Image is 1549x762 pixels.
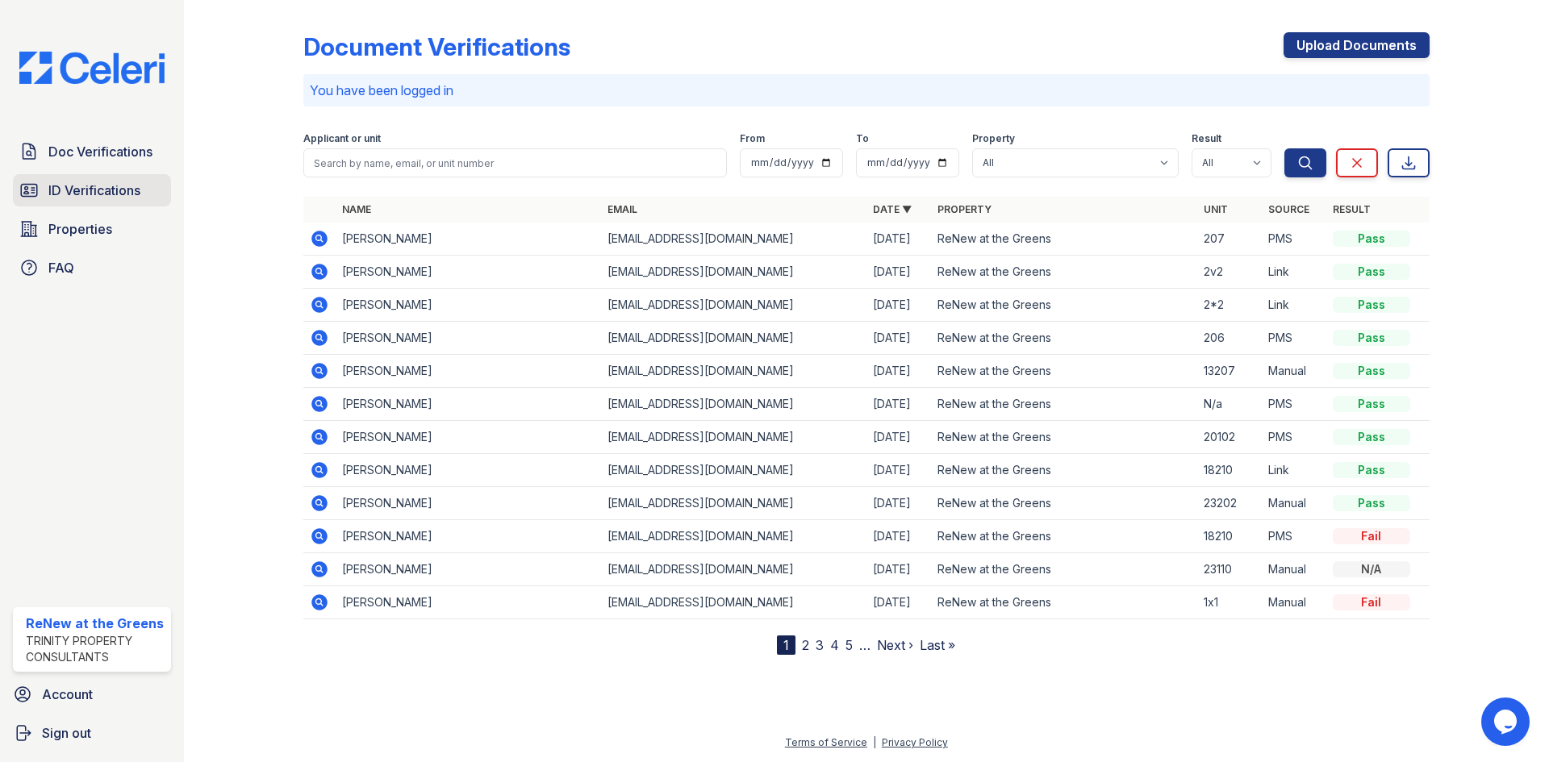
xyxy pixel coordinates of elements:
td: ReNew at the Greens [931,586,1196,619]
td: 18210 [1197,520,1262,553]
div: | [873,736,876,748]
td: ReNew at the Greens [931,355,1196,388]
td: [EMAIL_ADDRESS][DOMAIN_NAME] [601,487,866,520]
td: ReNew at the Greens [931,289,1196,322]
td: [PERSON_NAME] [336,289,601,322]
iframe: chat widget [1481,697,1533,746]
td: 18210 [1197,454,1262,487]
div: ReNew at the Greens [26,614,165,633]
td: Manual [1262,586,1326,619]
td: [DATE] [866,586,931,619]
label: From [740,132,765,145]
td: PMS [1262,388,1326,421]
span: Doc Verifications [48,142,152,161]
td: [PERSON_NAME] [336,256,601,289]
div: Fail [1333,528,1410,544]
td: [PERSON_NAME] [336,553,601,586]
a: FAQ [13,252,171,284]
a: 2 [802,637,809,653]
span: Properties [48,219,112,239]
div: Pass [1333,231,1410,247]
td: 1x1 [1197,586,1262,619]
td: [DATE] [866,553,931,586]
td: 2v2 [1197,256,1262,289]
td: Manual [1262,355,1326,388]
td: ReNew at the Greens [931,487,1196,520]
td: [DATE] [866,487,931,520]
td: [DATE] [866,223,931,256]
a: Last » [920,637,955,653]
a: ID Verifications [13,174,171,206]
div: Pass [1333,330,1410,346]
div: Pass [1333,264,1410,280]
a: Properties [13,213,171,245]
td: [EMAIL_ADDRESS][DOMAIN_NAME] [601,553,866,586]
td: ReNew at the Greens [931,553,1196,586]
td: [DATE] [866,256,931,289]
span: ID Verifications [48,181,140,200]
div: Pass [1333,396,1410,412]
div: N/A [1333,561,1410,577]
a: 3 [816,637,824,653]
td: PMS [1262,421,1326,454]
a: 5 [845,637,853,653]
td: [PERSON_NAME] [336,421,601,454]
a: Name [342,203,371,215]
td: [EMAIL_ADDRESS][DOMAIN_NAME] [601,388,866,421]
a: Date ▼ [873,203,912,215]
div: Pass [1333,495,1410,511]
td: ReNew at the Greens [931,421,1196,454]
a: Doc Verifications [13,135,171,168]
td: [DATE] [866,388,931,421]
div: Document Verifications [303,32,570,61]
a: Sign out [6,717,177,749]
label: Applicant or unit [303,132,381,145]
td: [EMAIL_ADDRESS][DOMAIN_NAME] [601,355,866,388]
td: ReNew at the Greens [931,388,1196,421]
td: PMS [1262,520,1326,553]
td: ReNew at the Greens [931,520,1196,553]
label: To [856,132,869,145]
label: Property [972,132,1015,145]
a: Account [6,678,177,710]
div: Pass [1333,462,1410,478]
td: PMS [1262,223,1326,256]
td: [EMAIL_ADDRESS][DOMAIN_NAME] [601,289,866,322]
a: Property [937,203,992,215]
div: Pass [1333,363,1410,379]
div: Fail [1333,594,1410,610]
td: Link [1262,454,1326,487]
td: 20102 [1197,421,1262,454]
a: 4 [830,637,839,653]
span: FAQ [48,258,74,277]
a: Unit [1204,203,1228,215]
td: 206 [1197,322,1262,355]
td: [EMAIL_ADDRESS][DOMAIN_NAME] [601,322,866,355]
td: [PERSON_NAME] [336,520,601,553]
a: Terms of Service [785,736,867,748]
td: [EMAIL_ADDRESS][DOMAIN_NAME] [601,223,866,256]
td: [PERSON_NAME] [336,454,601,487]
a: Email [607,203,637,215]
td: [EMAIL_ADDRESS][DOMAIN_NAME] [601,520,866,553]
td: 13207 [1197,355,1262,388]
td: [DATE] [866,322,931,355]
img: CE_Logo_Blue-a8612792a0a2168367f1c8372b55b34899dd931a85d93a1a3d3e32e68fde9ad4.png [6,52,177,84]
a: Result [1333,203,1371,215]
span: Account [42,685,93,704]
td: [DATE] [866,355,931,388]
td: [PERSON_NAME] [336,322,601,355]
td: Manual [1262,487,1326,520]
td: [DATE] [866,520,931,553]
div: Pass [1333,429,1410,445]
td: N/a [1197,388,1262,421]
a: Next › [877,637,913,653]
div: Trinity Property Consultants [26,633,165,665]
td: [PERSON_NAME] [336,388,601,421]
a: Privacy Policy [882,736,948,748]
td: 207 [1197,223,1262,256]
td: [PERSON_NAME] [336,586,601,619]
a: Source [1268,203,1309,215]
td: [DATE] [866,454,931,487]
